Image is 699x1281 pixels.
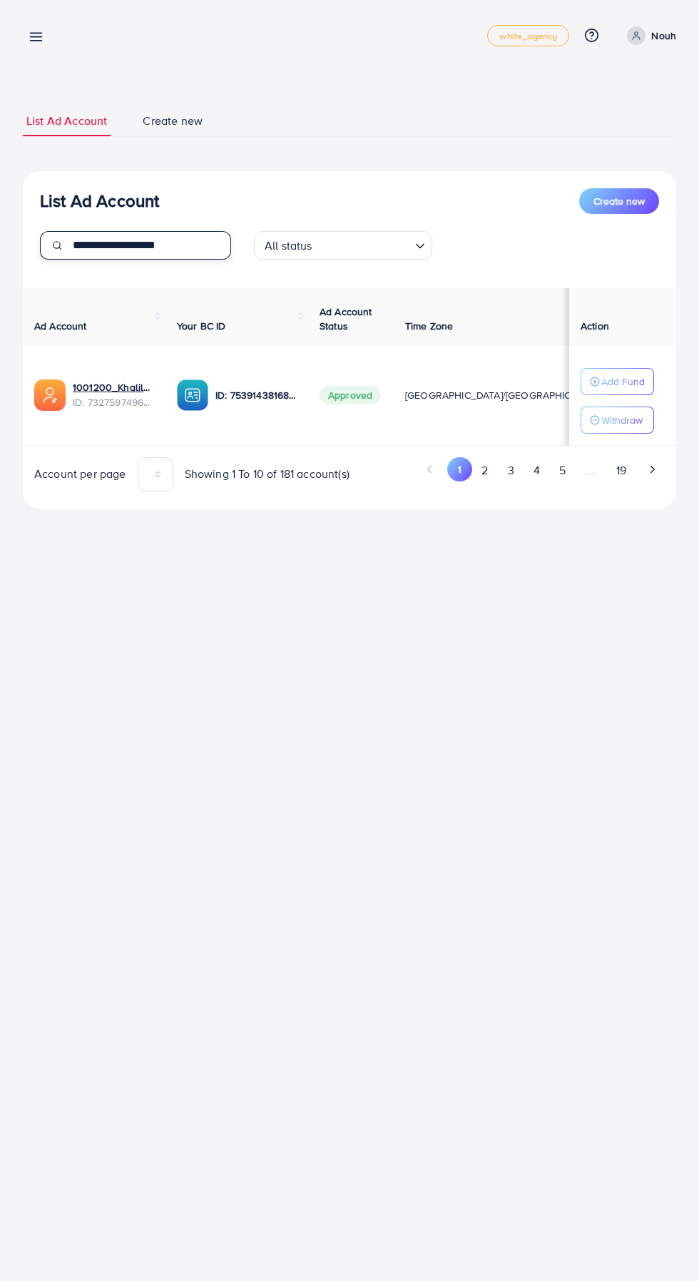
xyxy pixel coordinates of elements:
span: Create new [593,194,645,208]
p: Withdraw [601,412,643,429]
span: Time Zone [405,319,453,333]
span: Ad Account Status [320,305,372,333]
span: Action [581,319,609,333]
img: ic-ads-acc.e4c84228.svg [34,379,66,411]
span: Account per page [34,466,126,482]
ul: Pagination [361,457,665,484]
button: Go to page 4 [524,457,549,484]
span: Create new [143,113,203,129]
button: Go to page 1 [447,457,472,481]
p: Add Fund [601,373,645,390]
span: [GEOGRAPHIC_DATA]/[GEOGRAPHIC_DATA] [405,388,603,402]
button: Go to page 19 [606,457,636,484]
button: Go to page 5 [549,457,575,484]
button: Withdraw [581,407,654,434]
span: Ad Account [34,319,87,333]
span: white_agency [499,31,557,41]
span: List Ad Account [26,113,107,129]
p: ID: 7539143816851521552 [215,387,297,404]
a: Nouh [621,26,676,45]
button: Add Fund [581,368,654,395]
h3: List Ad Account [40,190,159,211]
p: Nouh [651,27,676,44]
img: ic-ba-acc.ded83a64.svg [177,379,208,411]
div: Search for option [254,231,432,260]
span: ID: 7327597496786698241 [73,395,154,409]
button: Create new [579,188,659,214]
button: Go to page 2 [472,457,498,484]
span: Your BC ID [177,319,226,333]
div: <span class='underline'>1001200_Khalil_odai_1706089268800</span></br>7327597496786698241 [73,380,154,409]
span: Showing 1 To 10 of 181 account(s) [185,466,349,482]
a: 1001200_Khalil_odai_1706089268800 [73,380,154,394]
button: Go to next page [640,457,665,481]
span: All status [262,235,315,256]
a: white_agency [487,25,569,46]
span: Approved [320,386,381,404]
button: Go to page 3 [498,457,524,484]
input: Search for option [317,233,409,256]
